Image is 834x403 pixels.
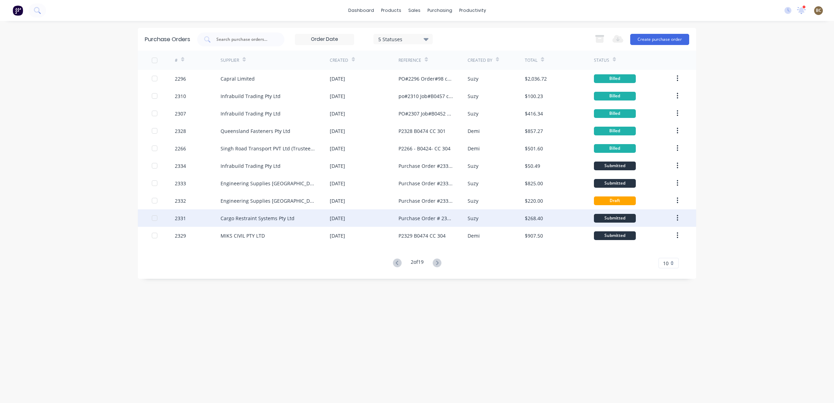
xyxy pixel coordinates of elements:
[145,35,190,44] div: Purchase Orders
[594,109,636,118] div: Billed
[468,197,478,204] div: Suzy
[399,110,453,117] div: PO#2307 Job#B0452 CC#302
[399,197,453,204] div: Purchase Order #2332 Job: Stock cc: 230
[468,92,478,100] div: Suzy
[378,35,428,43] div: 5 Statuses
[663,260,669,267] span: 10
[399,127,446,135] div: P2328 B0474 CC 301
[399,162,453,170] div: Purchase Order #2334 Job: B0457 cc:302
[468,232,480,239] div: Demi
[175,110,186,117] div: 2307
[594,231,636,240] div: Submitted
[424,5,456,16] div: purchasing
[399,75,453,82] div: PO#2296 Order#98 cc#302
[399,145,450,152] div: P2266 - B0424- CC 304
[594,162,636,170] div: Submitted
[525,57,537,64] div: Total
[468,75,478,82] div: Suzy
[456,5,490,16] div: productivity
[399,232,446,239] div: P2329 B0474 CC 304
[525,75,547,82] div: $2,036.72
[525,232,543,239] div: $907.50
[594,179,636,188] div: Submitted
[221,197,316,204] div: Engineering Supplies [GEOGRAPHIC_DATA]
[330,162,345,170] div: [DATE]
[525,127,543,135] div: $857.27
[411,258,424,268] div: 2 of 19
[221,127,290,135] div: Queensland Fasteners Pty Ltd
[525,197,543,204] div: $220.00
[525,180,543,187] div: $825.00
[175,127,186,135] div: 2328
[295,34,354,45] input: Order Date
[221,110,281,117] div: Infrabuild Trading Pty Ltd
[399,57,421,64] div: Reference
[525,145,543,152] div: $501.60
[221,232,265,239] div: MIKS CIVIL PTY LTD
[525,92,543,100] div: $100.23
[468,180,478,187] div: Suzy
[175,92,186,100] div: 2310
[525,110,543,117] div: $416.34
[330,57,348,64] div: Created
[468,110,478,117] div: Suzy
[221,180,316,187] div: Engineering Supplies [GEOGRAPHIC_DATA]
[468,127,480,135] div: Demi
[175,75,186,82] div: 2296
[175,232,186,239] div: 2329
[330,197,345,204] div: [DATE]
[525,215,543,222] div: $268.40
[221,92,281,100] div: Infrabuild Trading Pty Ltd
[399,215,453,222] div: Purchase Order # 2331 Job: Stock cc: 230
[330,75,345,82] div: [DATE]
[405,5,424,16] div: sales
[175,180,186,187] div: 2333
[594,74,636,83] div: Billed
[221,162,281,170] div: Infrabuild Trading Pty Ltd
[594,57,609,64] div: Status
[221,75,255,82] div: Capral Limited
[330,180,345,187] div: [DATE]
[525,162,540,170] div: $50.49
[13,5,23,16] img: Factory
[468,145,480,152] div: Demi
[175,57,178,64] div: #
[816,7,821,14] span: BC
[175,162,186,170] div: 2334
[468,162,478,170] div: Suzy
[330,215,345,222] div: [DATE]
[175,215,186,222] div: 2331
[216,36,274,43] input: Search purchase orders...
[330,92,345,100] div: [DATE]
[221,215,295,222] div: Cargo Restraint Systems Pty Ltd
[175,197,186,204] div: 2332
[330,145,345,152] div: [DATE]
[399,180,453,187] div: Purchase Order #2333 Job: Stock cc:230
[468,57,492,64] div: Created By
[594,144,636,153] div: Billed
[345,5,378,16] a: dashboard
[330,232,345,239] div: [DATE]
[399,92,453,100] div: po#2310 Job#B0457 cc#302
[330,110,345,117] div: [DATE]
[594,127,636,135] div: Billed
[221,57,239,64] div: Supplier
[594,92,636,100] div: Billed
[221,145,316,152] div: Singh Road Transport PVT Ltd (Trustee for [PERSON_NAME] Transport Service)
[175,145,186,152] div: 2266
[330,127,345,135] div: [DATE]
[594,196,636,205] div: Draft
[630,34,689,45] button: Create purchase order
[594,214,636,223] div: Submitted
[378,5,405,16] div: products
[468,215,478,222] div: Suzy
